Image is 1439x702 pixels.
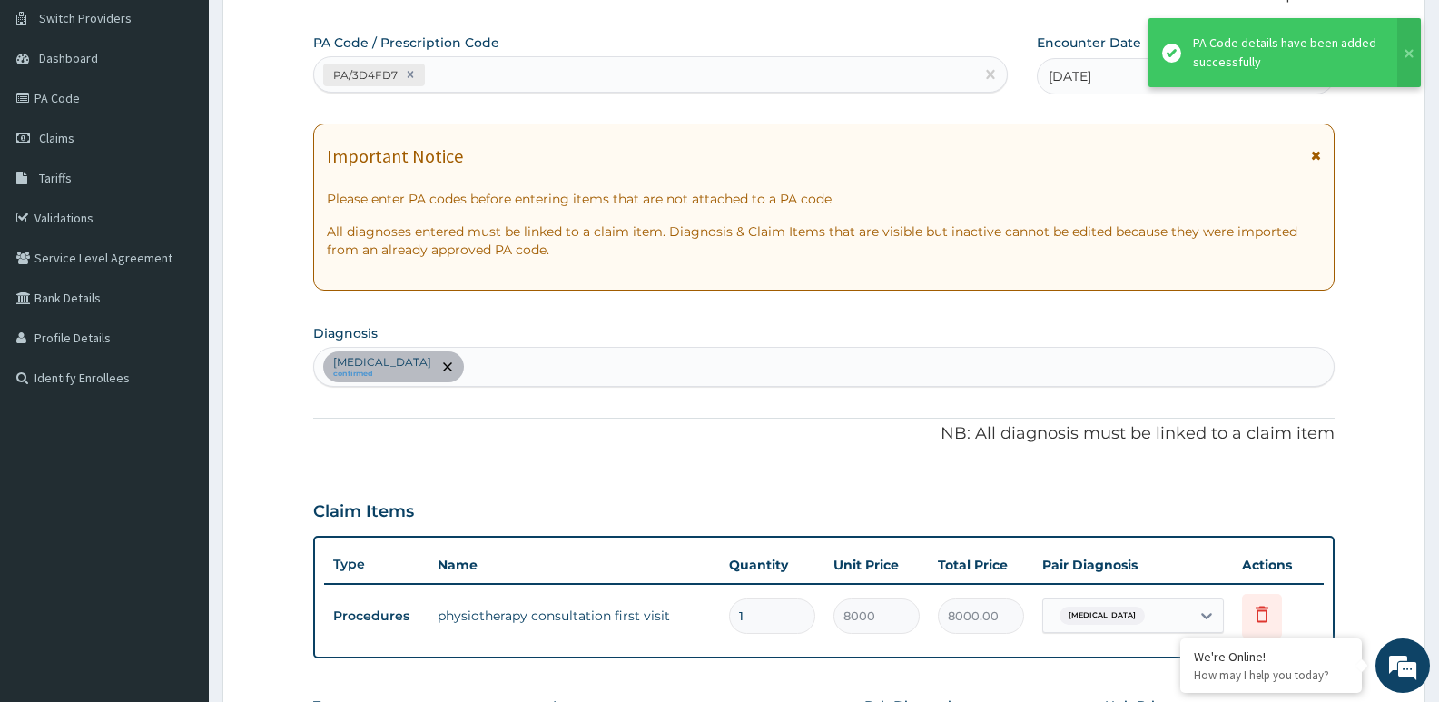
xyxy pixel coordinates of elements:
[313,422,1335,446] p: NB: All diagnosis must be linked to a claim item
[1033,547,1233,583] th: Pair Diagnosis
[333,370,431,379] small: confirmed
[328,64,400,85] div: PA/3D4FD7
[39,10,132,26] span: Switch Providers
[313,34,499,52] label: PA Code / Prescription Code
[39,170,72,186] span: Tariffs
[327,190,1321,208] p: Please enter PA codes before entering items that are not attached to a PA code
[1049,67,1091,85] span: [DATE]
[327,222,1321,259] p: All diagnoses entered must be linked to a claim item. Diagnosis & Claim Items that are visible bu...
[333,355,431,370] p: [MEDICAL_DATA]
[313,324,378,342] label: Diagnosis
[34,91,74,136] img: d_794563401_company_1708531726252_794563401
[324,599,429,633] td: Procedures
[1060,607,1145,625] span: [MEDICAL_DATA]
[824,547,929,583] th: Unit Price
[313,502,414,522] h3: Claim Items
[1194,648,1348,665] div: We're Online!
[439,359,456,375] span: remove selection option
[39,50,98,66] span: Dashboard
[1233,547,1324,583] th: Actions
[1193,34,1380,72] div: PA Code details have been added successfully
[429,598,720,634] td: physiotherapy consultation first visit
[1037,34,1141,52] label: Encounter Date
[298,9,341,53] div: Minimize live chat window
[1194,667,1348,683] p: How may I help you today?
[720,547,824,583] th: Quantity
[327,146,463,166] h1: Important Notice
[39,130,74,146] span: Claims
[324,548,429,581] th: Type
[429,547,720,583] th: Name
[94,102,305,125] div: Chat with us now
[929,547,1033,583] th: Total Price
[105,229,251,412] span: We're online!
[9,496,346,559] textarea: Type your message and hit 'Enter'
